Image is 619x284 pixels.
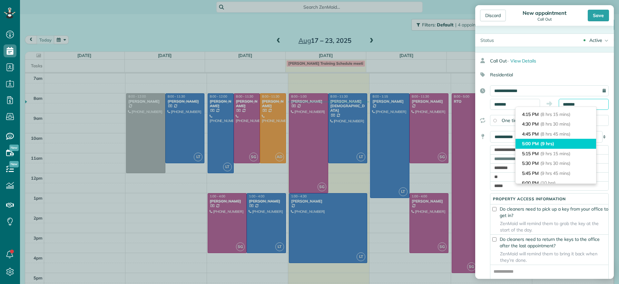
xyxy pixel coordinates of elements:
[9,145,19,151] span: New
[516,168,596,178] li: 5:45 PM
[516,129,596,139] li: 4:45 PM
[493,119,496,122] input: One time
[540,141,554,147] span: (9 hrs)
[540,160,570,166] span: (9 hrs 30 mins)
[516,158,596,168] li: 5:30 PM
[480,10,506,21] div: Discard
[490,236,608,249] label: Do cleaners need to return the keys to the office after the last appointment?
[516,139,596,149] li: 5:00 PM
[475,34,499,47] div: Status
[540,111,570,117] span: (8 hrs 15 mins)
[475,69,609,80] div: Residential
[516,178,596,188] li: 6:00 PM
[516,109,596,119] li: 4:15 PM
[540,151,570,156] span: (9 hrs 15 mins)
[510,58,536,64] span: View Details
[9,161,19,167] span: New
[490,206,608,219] label: Do cleaners need to pick up a key from your office to get in?
[540,121,570,127] span: (8 hrs 30 mins)
[588,10,609,21] div: Save
[492,237,496,241] input: Do cleaners need to return the keys to the office after the last appointment?
[490,55,614,67] div: Call Out
[516,149,596,159] li: 5:15 PM
[540,180,556,186] span: (10 hrs)
[490,251,608,263] span: ZenMaid will remind them to bring it back when they’re done.
[521,17,568,22] div: Call Out
[516,119,596,129] li: 4:30 PM
[521,10,568,16] div: New appointment
[540,170,570,176] span: (9 hrs 45 mins)
[507,58,508,64] span: ·
[490,220,608,233] span: ZenMaid will remind them to grab the key at the start of the day.
[502,118,521,123] span: One time
[492,207,496,211] input: Do cleaners need to pick up a key from your office to get in?
[540,131,570,137] span: (8 hrs 45 mins)
[490,197,608,201] h5: Property access information
[589,37,602,43] div: Active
